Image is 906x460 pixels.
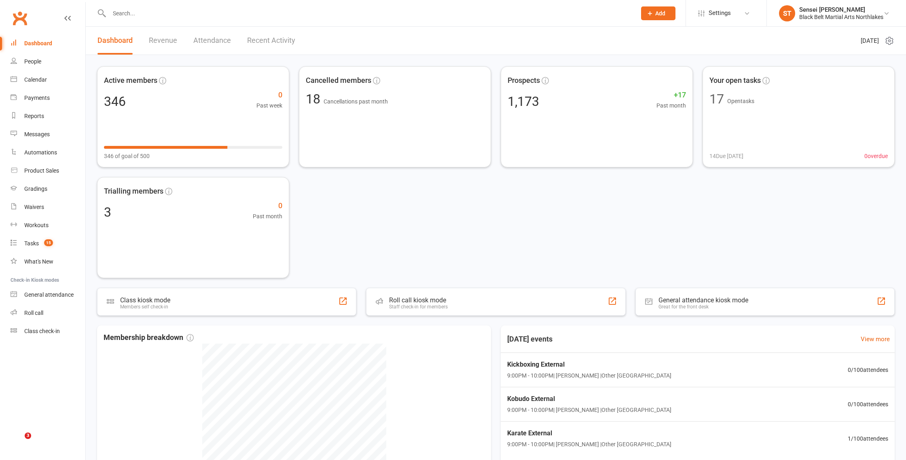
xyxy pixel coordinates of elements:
a: Clubworx [10,8,30,28]
a: Calendar [11,71,85,89]
a: People [11,53,85,71]
span: [DATE] [861,36,879,46]
span: 1 / 100 attendees [848,434,888,443]
a: Recent Activity [247,27,295,55]
button: Add [641,6,675,20]
a: Revenue [149,27,177,55]
span: 0 / 100 attendees [848,365,888,374]
iframe: Intercom live chat [8,433,28,452]
a: Automations [11,143,85,162]
span: 0 / 100 attendees [848,400,888,409]
span: Trialling members [104,186,163,197]
span: 18 [306,91,324,107]
a: What's New [11,253,85,271]
a: Messages [11,125,85,143]
div: Great for the front desk [658,304,748,310]
span: 9:00PM - 10:00PM | [PERSON_NAME] | Other [GEOGRAPHIC_DATA] [507,440,671,449]
span: Past month [656,101,686,110]
div: General attendance [24,291,74,298]
span: Past month [253,212,282,221]
a: Gradings [11,180,85,198]
a: General attendance kiosk mode [11,286,85,304]
div: Staff check-in for members [389,304,448,310]
div: 346 [104,95,126,108]
span: Add [655,10,665,17]
a: Product Sales [11,162,85,180]
span: +17 [656,89,686,101]
a: Attendance [193,27,231,55]
a: Tasks 15 [11,234,85,253]
span: 0 [253,200,282,212]
div: Calendar [24,76,47,83]
div: Messages [24,131,50,137]
span: 3 [25,433,31,439]
div: ST [779,5,795,21]
div: Waivers [24,204,44,210]
div: Roll call kiosk mode [389,296,448,304]
span: Cancelled members [306,75,371,87]
h3: [DATE] events [501,332,559,346]
span: Kobudo External [507,394,671,404]
span: 14 Due [DATE] [709,152,743,160]
span: 346 of goal of 500 [104,152,150,160]
span: Open tasks [727,98,754,104]
a: Payments [11,89,85,107]
div: People [24,58,41,65]
a: Workouts [11,216,85,234]
a: Dashboard [11,34,85,53]
span: Settings [709,4,731,22]
div: Sensei [PERSON_NAME] [799,6,883,13]
div: Dashboard [24,40,52,46]
span: 0 [256,89,282,101]
span: Prospects [508,75,540,87]
div: 3 [104,206,111,219]
div: Payments [24,95,50,101]
div: Class kiosk mode [120,296,170,304]
a: Roll call [11,304,85,322]
span: Your open tasks [709,75,761,87]
div: Gradings [24,186,47,192]
div: Tasks [24,240,39,247]
div: Automations [24,149,57,156]
div: Class check-in [24,328,60,334]
a: Waivers [11,198,85,216]
div: Product Sales [24,167,59,174]
div: Workouts [24,222,49,228]
span: Kickboxing External [507,359,671,370]
span: 0 overdue [864,152,888,160]
input: Search... [107,8,631,19]
span: 9:00PM - 10:00PM | [PERSON_NAME] | Other [GEOGRAPHIC_DATA] [507,405,671,414]
a: Reports [11,107,85,125]
div: 1,173 [508,95,539,108]
span: 9:00PM - 10:00PM | [PERSON_NAME] | Other [GEOGRAPHIC_DATA] [507,371,671,380]
div: Members self check-in [120,304,170,310]
span: Active members [104,75,157,87]
div: General attendance kiosk mode [658,296,748,304]
span: Cancellations past month [324,98,388,105]
div: 17 [709,93,724,106]
div: Black Belt Martial Arts Northlakes [799,13,883,21]
span: Membership breakdown [104,332,194,344]
span: Karate External [507,428,671,439]
div: What's New [24,258,53,265]
div: Reports [24,113,44,119]
a: View more [861,334,890,344]
div: Roll call [24,310,43,316]
a: Dashboard [97,27,133,55]
span: 15 [44,239,53,246]
span: Past week [256,101,282,110]
a: Class kiosk mode [11,322,85,340]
